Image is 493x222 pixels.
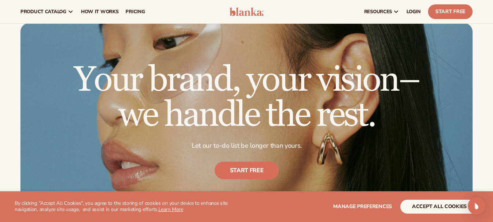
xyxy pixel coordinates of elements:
[51,63,442,133] h2: Your brand, your vision– we handle the rest.
[333,200,392,214] button: Manage preferences
[468,197,485,215] div: Open Intercom Messenger
[158,206,183,213] a: Learn More
[20,9,66,15] span: product catalog
[364,9,392,15] span: resources
[400,200,478,214] button: accept all cookies
[333,203,392,210] span: Manage preferences
[407,9,421,15] span: LOGIN
[428,4,473,19] a: Start Free
[214,162,279,180] a: Start free
[15,200,243,213] p: By clicking "Accept All Cookies", you agree to the storing of cookies on your device to enhance s...
[126,9,145,15] span: pricing
[51,142,442,150] p: Let our to-do list be longer than yours.
[230,7,264,16] img: logo
[81,9,119,15] span: How It Works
